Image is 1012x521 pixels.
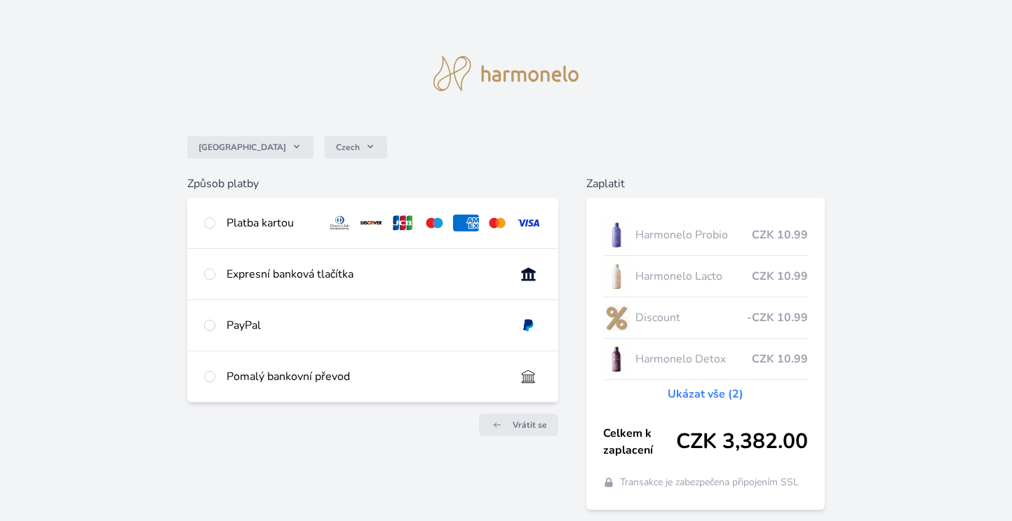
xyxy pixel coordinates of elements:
[479,414,558,436] a: Vrátit se
[227,215,316,231] div: Platba kartou
[227,317,504,334] div: PayPal
[390,215,416,231] img: jcb.svg
[227,266,504,283] div: Expresní banková tlačítka
[635,351,752,367] span: Harmonelo Detox
[187,136,313,158] button: [GEOGRAPHIC_DATA]
[586,175,824,192] h6: Zaplatit
[747,309,808,326] span: -CZK 10.99
[485,215,511,231] img: mc.svg
[603,300,630,335] img: discount-lo.png
[515,317,541,334] img: paypal.svg
[227,368,504,385] div: Pomalý bankovní převod
[198,142,286,153] span: [GEOGRAPHIC_DATA]
[187,175,558,192] h6: Způsob platby
[676,429,808,454] span: CZK 3,382.00
[620,475,799,489] span: Transakce je zabezpečena připojením SSL
[336,142,360,153] span: Czech
[433,56,579,91] img: logo.svg
[752,351,808,367] span: CZK 10.99
[752,268,808,285] span: CZK 10.99
[513,419,547,431] span: Vrátit se
[635,309,747,326] span: Discount
[515,215,541,231] img: visa.svg
[515,368,541,385] img: bankTransfer_IBAN.svg
[453,215,479,231] img: amex.svg
[752,226,808,243] span: CZK 10.99
[603,425,675,459] span: Celkem k zaplacení
[515,266,541,283] img: onlineBanking_CZ.svg
[421,215,447,231] img: maestro.svg
[358,215,384,231] img: discover.svg
[603,217,630,252] img: CLEAN_PROBIO_se_stinem_x-lo.jpg
[603,259,630,294] img: CLEAN_LACTO_se_stinem_x-hi-lo.jpg
[325,136,387,158] button: Czech
[603,341,630,377] img: DETOX_se_stinem_x-lo.jpg
[635,226,752,243] span: Harmonelo Probio
[668,386,743,402] a: Ukázat vše (2)
[327,215,353,231] img: diners.svg
[635,268,752,285] span: Harmonelo Lacto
